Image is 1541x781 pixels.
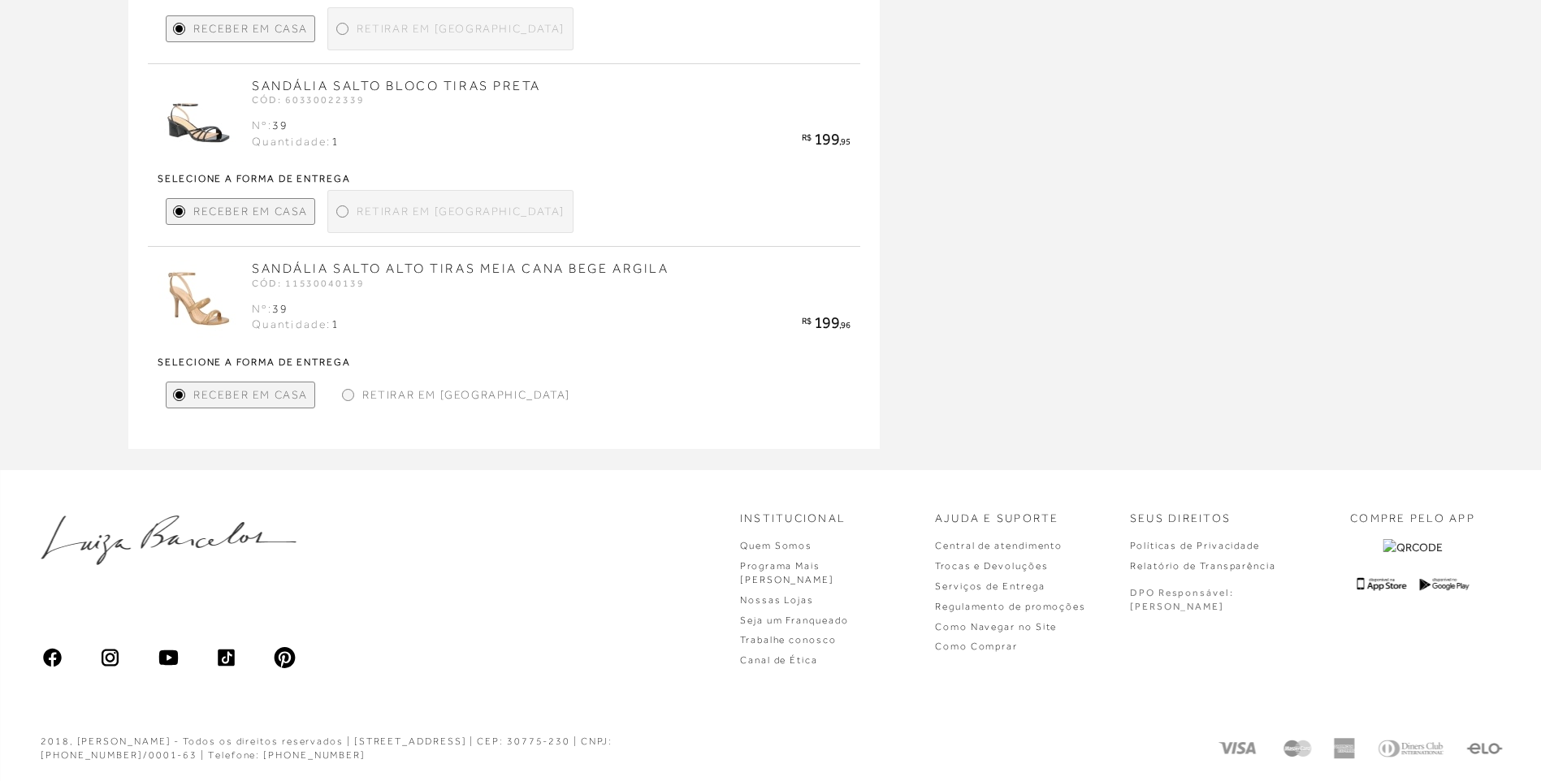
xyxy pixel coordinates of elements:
[272,119,288,132] span: 39
[215,646,238,669] img: tiktok
[1281,738,1314,759] img: Mastercard
[1419,577,1469,591] img: Google Play Logo
[252,317,340,333] div: Quantidade:
[193,20,308,37] span: Receber em Casa
[740,594,814,606] a: Nossas Lojas
[252,118,340,134] div: Nº:
[158,174,851,183] strong: Selecione a forma de entrega
[1130,560,1276,572] a: Relatório de Transparência
[252,134,340,150] div: Quantidade:
[740,654,818,666] a: Canal de Ética
[1333,738,1354,759] img: American Express
[740,634,837,645] a: Trabalhe conosco
[935,540,1063,551] a: Central de atendimento
[331,317,340,330] span: 1
[839,136,851,146] span: ,95
[158,357,851,367] strong: Selecione a forma de entrega
[1374,738,1447,759] img: Diners Club
[839,320,851,330] span: ,96
[157,646,180,669] img: youtube_material_rounded
[802,132,811,142] span: R$
[99,646,122,669] img: instagram_material_outline
[273,646,296,669] img: pinterest_ios_filled
[252,278,365,289] span: CÓD: 11530040139
[158,260,239,341] img: SANDÁLIA SALTO ALTO TIRAS MEIA CANA BEGE ARGILA
[814,313,839,331] span: 199
[814,130,839,148] span: 199
[252,94,365,106] span: CÓD: 60330022339
[740,615,849,626] a: Seja um Franqueado
[1130,586,1234,614] p: DPO Responsável: [PERSON_NAME]
[357,203,565,220] span: Retirar em [GEOGRAPHIC_DATA]
[935,580,1045,592] a: Serviços de Entrega
[252,79,541,93] a: SANDÁLIA SALTO BLOCO TIRAS PRETA
[158,77,239,158] img: SANDÁLIA SALTO BLOCO TIRAS PRETA
[935,621,1057,632] a: Como Navegar no Site
[935,511,1059,527] p: Ajuda e Suporte
[272,302,288,315] span: 39
[1130,511,1231,527] p: Seus Direitos
[357,20,565,37] span: Retirar em [GEOGRAPHIC_DATA]
[935,601,1086,612] a: Regulamento de promoções
[740,540,812,551] a: Quem Somos
[41,646,63,669] img: facebook_ios_glyph
[193,386,308,403] span: Receber em Casa
[1130,540,1260,551] a: Políticas de Privacidade
[802,316,811,326] span: R$
[740,511,846,527] p: Institucional
[1357,577,1406,591] img: App Store Logo
[1216,738,1262,759] img: Visa
[362,386,570,403] span: Retirar em [GEOGRAPHIC_DATA]
[1350,511,1475,527] p: COMPRE PELO APP
[740,560,834,585] a: Programa Mais [PERSON_NAME]
[252,301,340,317] div: Nº:
[331,135,340,148] span: 1
[935,560,1048,572] a: Trocas e Devoluções
[41,735,731,762] div: 2018, [PERSON_NAME] - Todos os direitos reservados | [STREET_ADDRESS] | CEP: 30775-230 | CNPJ: [P...
[41,516,296,565] img: luiza-barcelos.png
[935,641,1018,652] a: Como Comprar
[193,203,308,220] span: Receber em Casa
[1383,539,1443,556] img: QRCODE
[1466,738,1503,759] img: Elo
[252,261,669,276] a: SANDÁLIA SALTO ALTO TIRAS MEIA CANA BEGE ARGILA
